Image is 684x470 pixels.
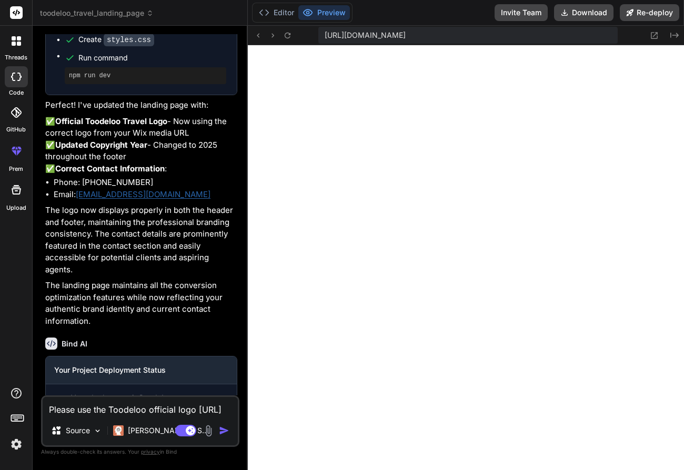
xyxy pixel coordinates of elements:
[54,177,237,189] li: Phone: [PHONE_NUMBER]
[554,4,613,21] button: Download
[55,164,165,173] strong: Correct Contact Information
[76,189,210,199] a: [EMAIL_ADDRESS][DOMAIN_NAME]
[104,34,154,46] code: styles.css
[40,8,154,18] span: toodeloo_travel_landing_page
[41,447,239,457] p: Always double-check its answers. Your in Bind
[6,125,26,134] label: GitHub
[45,280,237,327] p: The landing page maintains all the conversion optimization features while now reflecting your aut...
[219,425,229,436] img: icon
[66,425,90,436] p: Source
[495,4,548,21] button: Invite Team
[255,5,298,20] button: Editor
[54,365,228,375] h3: Your Project Deployment Status
[325,30,406,40] span: [URL][DOMAIN_NAME]
[298,5,350,20] button: Preview
[5,53,27,62] label: threads
[248,45,684,470] iframe: Preview
[71,393,164,403] span: Your deployment is Ready!
[69,71,222,80] pre: npm run dev
[55,140,147,150] strong: Updated Copyright Year
[78,34,154,45] div: Create
[45,99,237,111] p: Perfect! I've updated the landing page with:
[9,88,24,97] label: code
[6,203,26,212] label: Upload
[7,435,25,453] img: settings
[141,448,160,455] span: privacy
[620,4,679,21] button: Re-deploy
[93,426,102,435] img: Pick Models
[45,205,237,275] p: The logo now displays properly in both the header and footer, maintaining the professional brandi...
[113,425,124,436] img: Claude 4 Sonnet
[55,116,167,126] strong: Official Toodeloo Travel Logo
[9,165,23,173] label: prem
[62,339,87,349] h6: Bind AI
[54,189,237,201] li: Email:
[45,116,237,175] p: ✅ - Now using the correct logo from your Wix media URL ✅ - Changed to 2025 throughout the footer ✅ :
[128,425,206,436] p: [PERSON_NAME] 4 S..
[203,425,215,437] img: attachment
[78,53,226,63] span: Run command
